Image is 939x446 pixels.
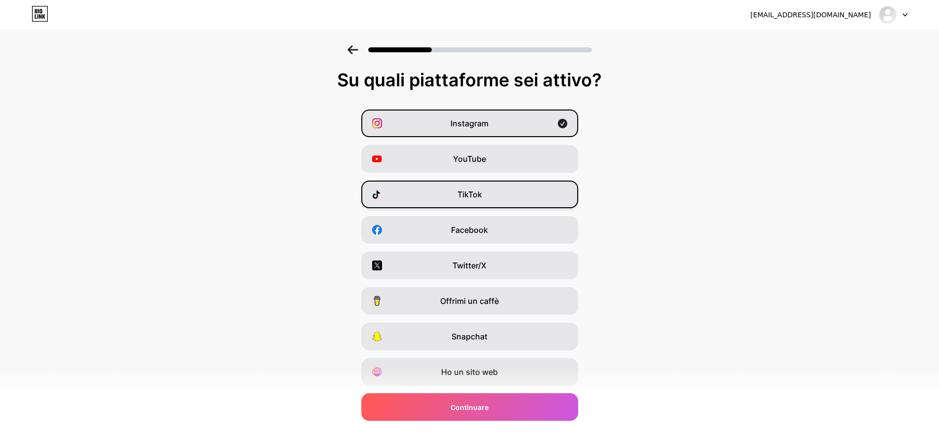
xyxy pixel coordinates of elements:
[750,11,871,19] font: [EMAIL_ADDRESS][DOMAIN_NAME]
[452,260,487,270] font: Twitter/X
[441,367,498,377] font: Ho un sito web
[878,5,897,24] img: fortecaffe
[457,189,482,199] font: TikTok
[337,69,602,91] font: Su quali piattaforme sei attivo?
[451,118,488,128] font: Instagram
[440,296,499,306] font: Offrimi un caffè
[453,154,486,164] font: YouTube
[451,403,488,411] font: Continuare
[451,225,488,235] font: Facebook
[452,332,487,341] font: Snapchat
